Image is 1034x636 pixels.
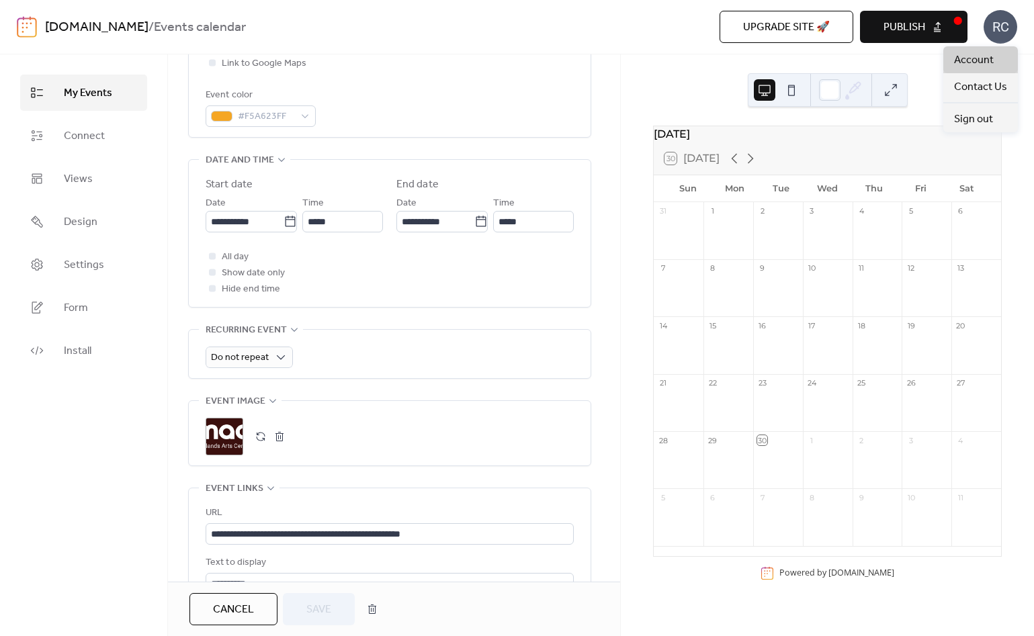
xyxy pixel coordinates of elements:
[302,195,324,212] span: Time
[658,492,668,502] div: 5
[20,118,147,154] a: Connect
[857,206,867,216] div: 4
[807,206,817,216] div: 3
[860,11,967,43] button: Publish
[955,378,965,388] div: 27
[707,320,718,330] div: 15
[707,378,718,388] div: 22
[712,175,758,202] div: Mon
[857,378,867,388] div: 25
[954,79,1007,95] span: Contact Us
[906,206,916,216] div: 5
[807,435,817,445] div: 1
[20,332,147,369] a: Install
[222,56,306,72] span: Link to Google Maps
[707,263,718,273] div: 8
[851,175,897,202] div: Thu
[64,257,104,273] span: Settings
[955,435,965,445] div: 4
[238,109,294,125] span: #F5A623FF
[720,11,853,43] button: Upgrade site 🚀
[211,349,269,367] span: Do not repeat
[664,175,711,202] div: Sun
[222,249,249,265] span: All day
[707,492,718,502] div: 6
[906,378,916,388] div: 26
[213,602,254,618] span: Cancel
[857,492,867,502] div: 9
[658,320,668,330] div: 14
[944,175,990,202] div: Sat
[906,492,916,502] div: 10
[45,15,148,40] a: [DOMAIN_NAME]
[206,177,253,193] div: Start date
[828,567,894,579] a: [DOMAIN_NAME]
[64,214,97,230] span: Design
[984,10,1017,44] div: RC
[658,378,668,388] div: 21
[707,206,718,216] div: 1
[206,505,571,521] div: URL
[906,263,916,273] div: 12
[658,206,668,216] div: 31
[64,85,112,101] span: My Events
[757,435,767,445] div: 30
[779,567,894,579] div: Powered by
[396,195,417,212] span: Date
[222,265,285,281] span: Show date only
[206,322,287,338] span: Recurring event
[658,263,668,273] div: 7
[857,320,867,330] div: 18
[20,75,147,111] a: My Events
[954,52,994,69] span: Account
[64,128,105,144] span: Connect
[807,378,817,388] div: 24
[955,492,965,502] div: 11
[20,203,147,240] a: Design
[64,343,91,359] span: Install
[906,435,916,445] div: 3
[148,15,154,40] b: /
[757,206,767,216] div: 2
[757,320,767,330] div: 16
[206,195,226,212] span: Date
[884,19,925,36] span: Publish
[189,593,277,625] button: Cancel
[493,195,515,212] span: Time
[64,300,88,316] span: Form
[758,175,804,202] div: Tue
[654,126,1001,142] div: [DATE]
[943,46,1018,73] a: Account
[206,87,313,103] div: Event color
[954,111,993,128] span: Sign out
[906,320,916,330] div: 19
[804,175,851,202] div: Wed
[20,246,147,283] a: Settings
[206,394,265,410] span: Event image
[757,263,767,273] div: 9
[743,19,830,36] span: Upgrade site 🚀
[396,177,439,193] div: End date
[955,320,965,330] div: 20
[20,161,147,197] a: Views
[658,435,668,445] div: 28
[64,171,93,187] span: Views
[955,263,965,273] div: 13
[17,16,37,38] img: logo
[857,435,867,445] div: 2
[154,15,246,40] b: Events calendar
[222,281,280,298] span: Hide end time
[206,555,571,571] div: Text to display
[206,152,274,169] span: Date and time
[757,378,767,388] div: 23
[757,492,767,502] div: 7
[707,435,718,445] div: 29
[857,263,867,273] div: 11
[206,481,263,497] span: Event links
[955,206,965,216] div: 6
[807,320,817,330] div: 17
[206,418,243,455] div: ;
[943,73,1018,100] a: Contact Us
[20,289,147,326] a: Form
